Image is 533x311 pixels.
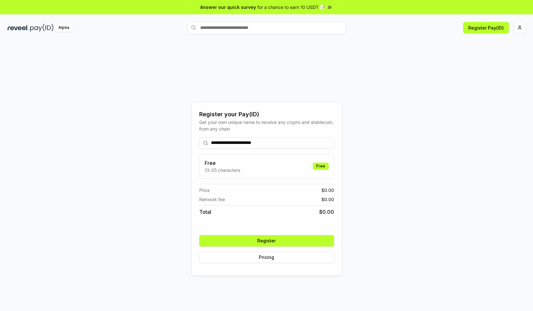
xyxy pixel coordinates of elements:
p: 13-25 characters [205,167,240,173]
img: pay_id [30,24,54,32]
button: Pricing [199,252,334,263]
span: Answer our quick survey [200,4,256,10]
div: Free [313,163,329,170]
button: Register Pay(ID) [463,22,509,33]
span: $ 0.00 [321,187,334,193]
span: $ 0.00 [319,208,334,216]
span: Price [199,187,210,193]
span: $ 0.00 [321,196,334,203]
div: Alpha [55,24,73,32]
button: Register [199,235,334,247]
img: reveel_dark [8,24,29,32]
div: Get your own unique name to receive any crypto and stablecoin, from any chain [199,119,334,132]
span: Total [199,208,211,216]
span: Network fee [199,196,225,203]
span: for a chance to earn 10 USDT 📝 [257,4,325,10]
h3: Free [205,159,240,167]
div: Register your Pay(ID) [199,110,334,119]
